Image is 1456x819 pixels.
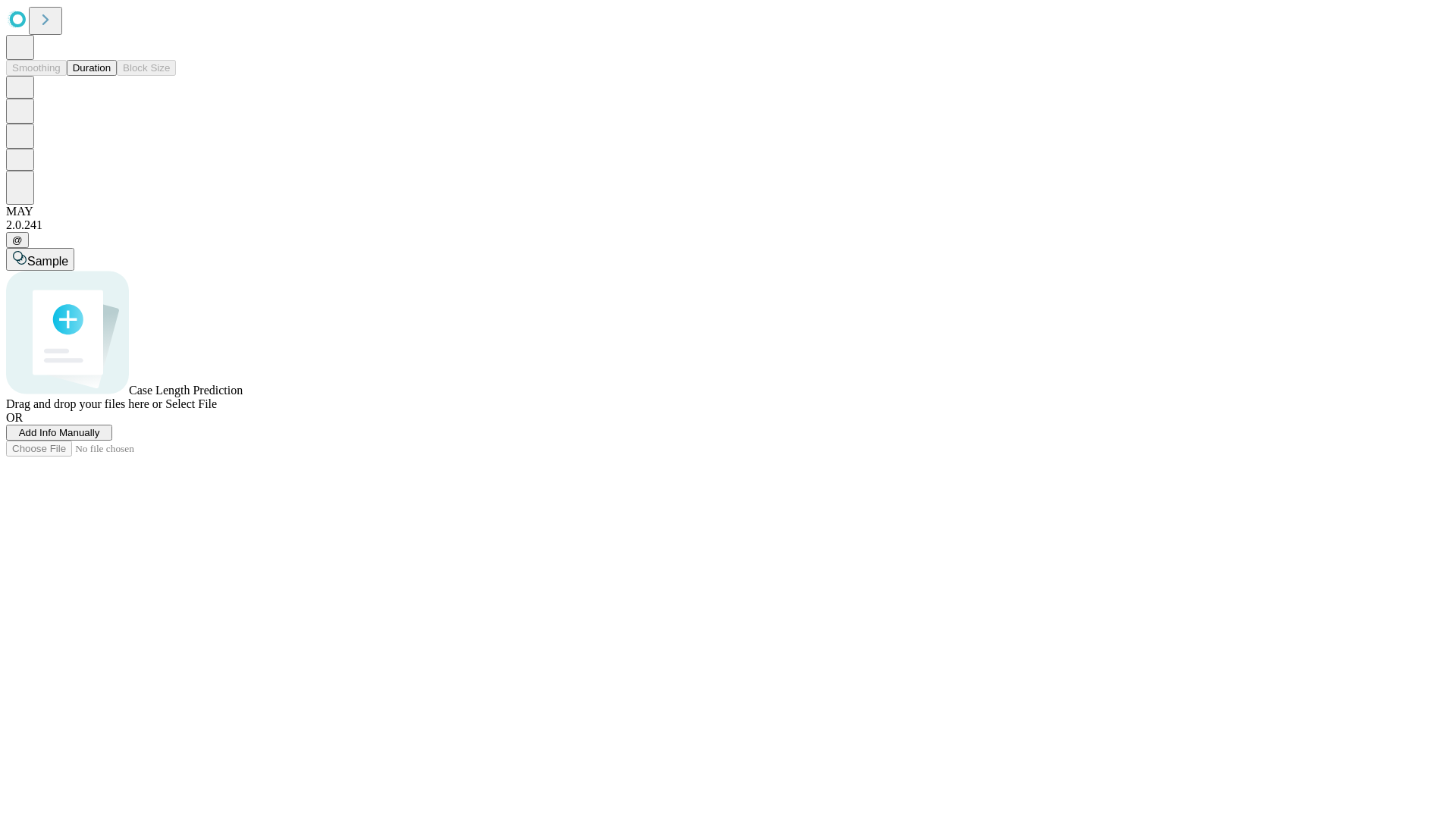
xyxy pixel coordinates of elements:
[6,232,29,248] button: @
[12,234,23,246] span: @
[6,411,23,424] span: OR
[27,255,68,268] span: Sample
[67,60,117,76] button: Duration
[6,60,67,76] button: Smoothing
[6,218,1450,232] div: 2.0.241
[6,248,74,271] button: Sample
[6,205,1450,218] div: MAY
[129,384,243,397] span: Case Length Prediction
[19,427,100,438] span: Add Info Manually
[117,60,176,76] button: Block Size
[6,397,162,410] span: Drag and drop your files here or
[6,425,112,441] button: Add Info Manually
[165,397,217,410] span: Select File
